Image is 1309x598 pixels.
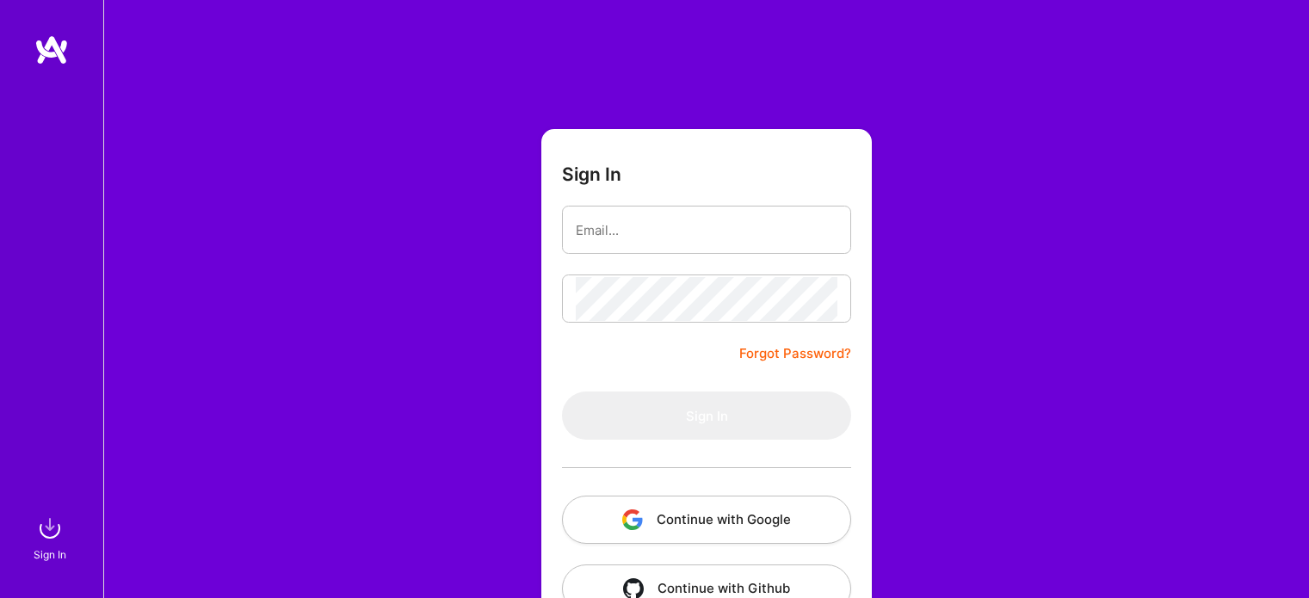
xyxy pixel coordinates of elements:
a: sign inSign In [36,511,67,564]
button: Sign In [562,391,851,440]
div: Sign In [34,546,66,564]
button: Continue with Google [562,496,851,544]
img: sign in [33,511,67,546]
a: Forgot Password? [739,343,851,364]
input: Email... [576,208,837,252]
img: icon [622,509,643,530]
h3: Sign In [562,163,621,185]
img: logo [34,34,69,65]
